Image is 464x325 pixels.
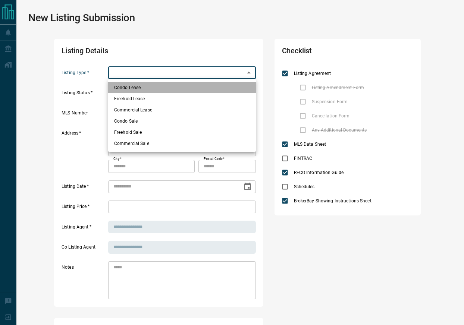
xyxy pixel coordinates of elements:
li: Commercial Lease [108,104,256,116]
li: Freehold Lease [108,93,256,104]
li: Condo Sale [108,116,256,127]
li: Condo Lease [108,82,256,93]
li: Commercial Sale [108,138,256,149]
li: Freehold Sale [108,127,256,138]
